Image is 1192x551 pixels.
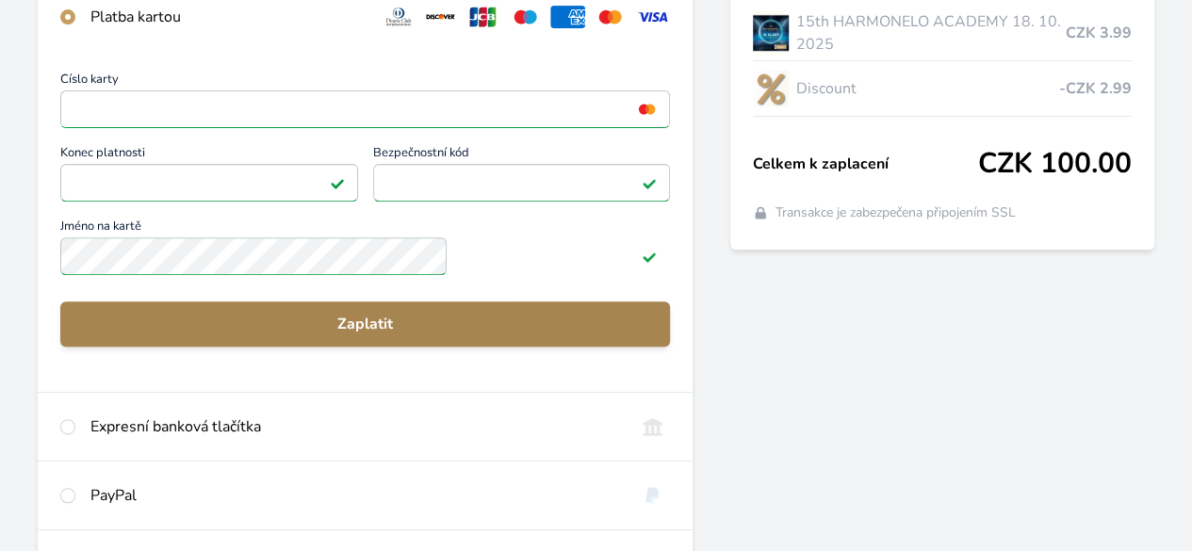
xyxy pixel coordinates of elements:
img: discount-lo.png [753,65,789,112]
button: Zaplatit [60,301,670,347]
div: PayPal [90,484,620,507]
span: Transakce je zabezpečena připojením SSL [776,203,1016,222]
img: visa.svg [635,6,670,28]
span: Bezpečnostní kód [373,147,671,164]
span: Číslo karty [60,73,670,90]
img: Platné pole [642,249,657,264]
span: CZK 100.00 [978,147,1132,181]
iframe: Iframe pro bezpečnostní kód [382,170,662,196]
img: amex.svg [550,6,585,28]
div: Platba kartou [90,6,367,28]
img: mc [634,101,660,118]
img: discover.svg [423,6,458,28]
img: jcb.svg [465,6,500,28]
img: maestro.svg [508,6,543,28]
span: -CZK 2.99 [1059,77,1132,100]
iframe: Iframe pro číslo karty [69,96,661,122]
img: Platné pole [642,175,657,190]
img: mc.svg [593,6,628,28]
iframe: Iframe pro datum vypršení platnosti [69,170,350,196]
div: Expresní banková tlačítka [90,415,620,438]
img: AKADEMIE_2025_virtual_1080x1080_ticket-lo.jpg [753,9,789,57]
span: Konec platnosti [60,147,358,164]
img: Platné pole [330,175,345,190]
img: paypal.svg [635,484,670,507]
input: Jméno na kartěPlatné pole [60,237,447,275]
span: CZK 3.99 [1066,22,1132,44]
span: Jméno na kartě [60,220,670,237]
span: Celkem k zaplacení [753,153,978,175]
span: Zaplatit [75,313,655,335]
img: onlineBanking_CZ.svg [635,415,670,438]
img: diners.svg [382,6,416,28]
span: 15th HARMONELO ACADEMY 18. 10. 2025 [796,10,1066,56]
span: Discount [796,77,1059,100]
